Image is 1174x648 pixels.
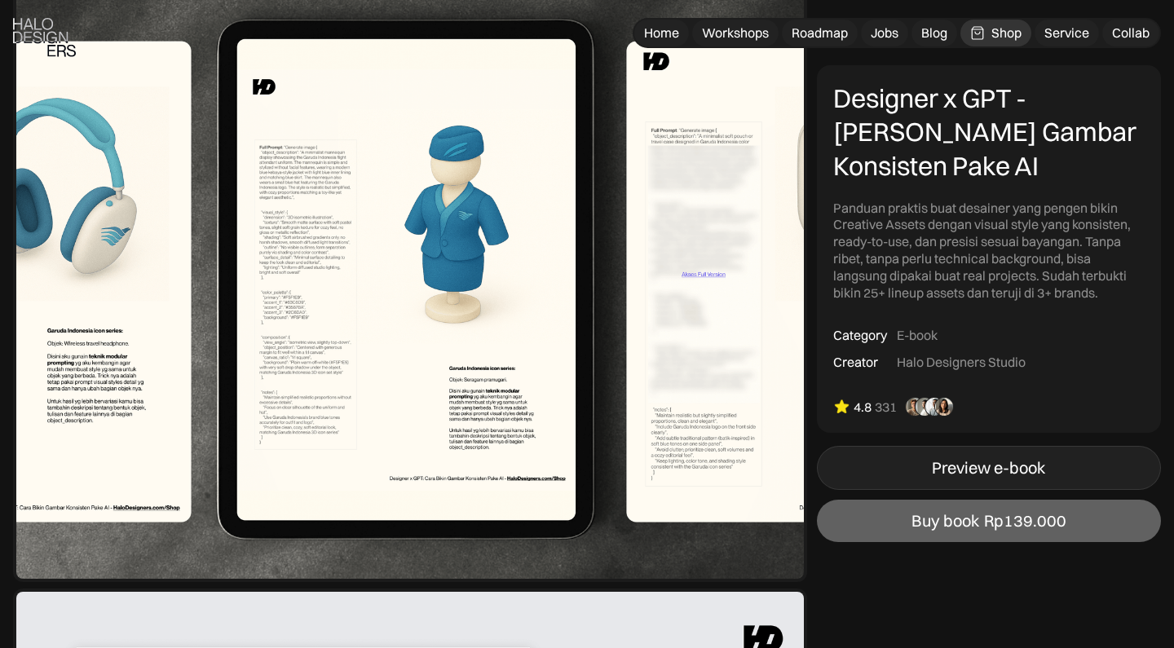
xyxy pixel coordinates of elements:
[817,446,1161,490] a: Preview e-book
[871,24,898,42] div: Jobs
[1044,24,1089,42] div: Service
[921,24,947,42] div: Blog
[644,24,679,42] div: Home
[833,82,1145,183] div: Designer x GPT - [PERSON_NAME] Gambar Konsisten Pake AI
[911,20,957,46] a: Blog
[634,20,689,46] a: Home
[897,354,1026,371] div: Halo Designers Studio
[692,20,779,46] a: Workshops
[932,458,1045,478] div: Preview e-book
[833,354,878,371] div: Creator
[911,511,979,531] div: Buy book
[960,20,1031,46] a: Shop
[1035,20,1099,46] a: Service
[984,511,1066,531] div: Rp139.000
[782,20,858,46] a: Roadmap
[991,24,1022,42] div: Shop
[897,328,938,345] div: E-book
[833,200,1145,302] div: Panduan praktis buat desainer yang pengen bikin Creative Assets dengan visual style yang konsiste...
[875,399,897,416] div: 331
[854,399,872,416] div: 4.8
[702,24,769,42] div: Workshops
[833,328,887,345] div: Category
[861,20,908,46] a: Jobs
[792,24,848,42] div: Roadmap
[1102,20,1159,46] a: Collab
[1112,24,1150,42] div: Collab
[817,500,1161,542] a: Buy bookRp139.000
